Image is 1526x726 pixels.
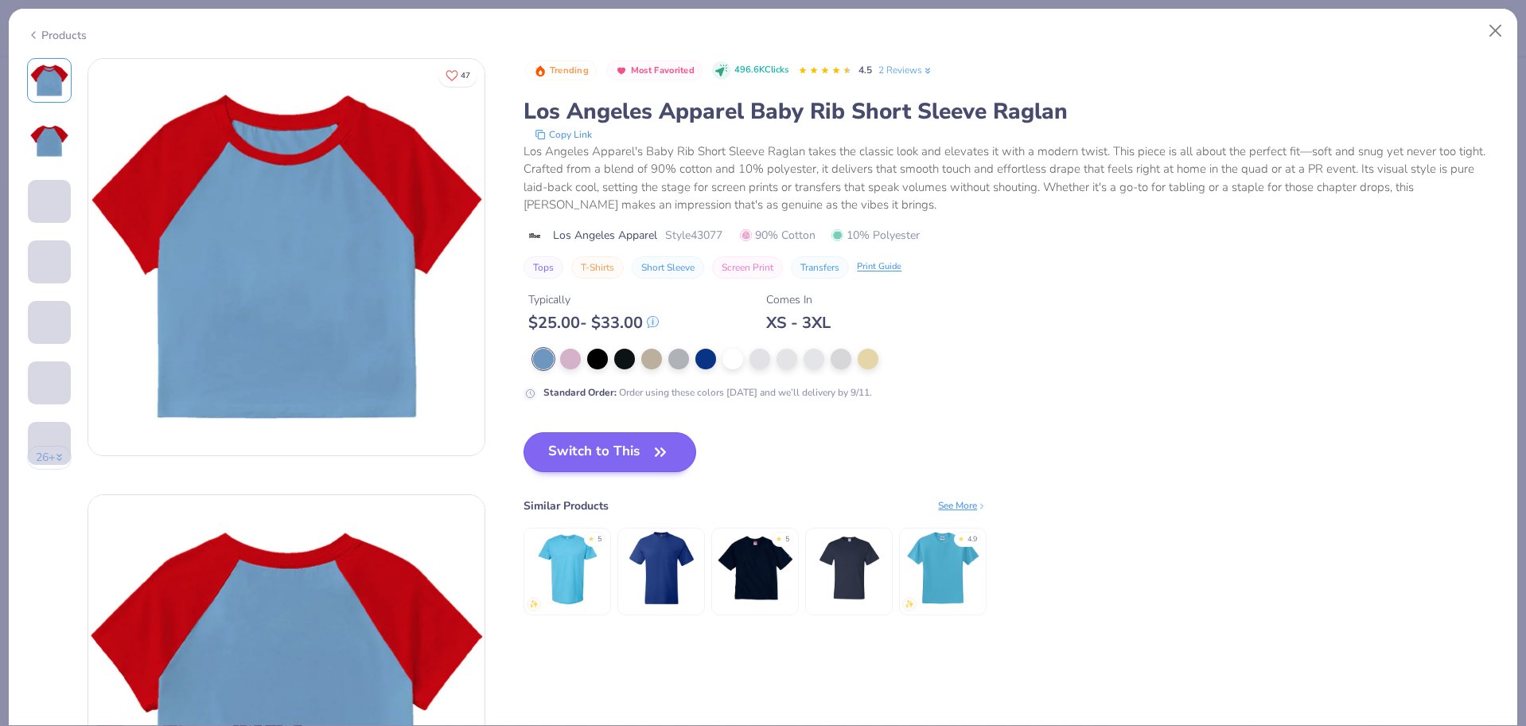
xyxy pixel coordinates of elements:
div: Comes In [766,291,831,308]
div: 5 [598,534,601,545]
img: Most Favorited sort [615,64,628,77]
button: Close [1481,16,1511,46]
img: newest.gif [529,599,539,609]
div: Los Angeles Apparel Baby Rib Short Sleeve Raglan [524,96,1499,127]
div: 5 [785,534,789,545]
div: Similar Products [524,498,609,514]
img: User generated content [28,283,30,326]
button: Like [438,64,477,87]
div: Typically [528,291,659,308]
button: Tops [524,256,563,279]
img: Champion Adult Heritage Jersey T-Shirt [718,530,793,606]
img: Front [88,59,485,455]
button: T-Shirts [571,256,624,279]
button: copy to clipboard [530,127,597,142]
button: 26+ [27,446,72,470]
button: Screen Print [712,256,783,279]
span: Los Angeles Apparel [553,227,657,244]
div: Order using these colors [DATE] and we’ll delivery by 9/11. [543,385,872,400]
img: User generated content [28,404,30,447]
span: 47 [461,72,470,80]
img: User generated content [28,465,30,508]
span: 4.5 [858,64,872,76]
img: newest.gif [905,599,914,609]
img: Tultex Unisex Fine Jersey T-Shirt [530,530,605,606]
div: Los Angeles Apparel's Baby Rib Short Sleeve Raglan takes the classic look and elevates it with a ... [524,142,1499,214]
button: Badge Button [606,60,703,81]
img: User generated content [28,223,30,266]
div: ★ [776,534,782,541]
img: Jerzees Adult Dri-Power® Active T-Shirt [905,530,981,606]
div: See More [938,498,987,513]
img: brand logo [524,229,545,242]
a: 2 Reviews [878,63,933,77]
img: Front [30,61,68,100]
div: Print Guide [857,260,901,274]
span: Most Favorited [631,66,695,75]
img: Trending sort [534,64,547,77]
div: ★ [588,534,594,541]
div: $ 25.00 - $ 33.00 [528,313,659,333]
strong: Standard Order : [543,386,617,399]
div: ★ [958,534,964,541]
span: 496.6K Clicks [734,64,788,77]
img: Back [30,122,68,160]
div: Products [27,27,87,44]
button: Switch to This [524,432,696,472]
img: Hanes Adult Beefy-T® With Pocket [624,530,699,606]
div: XS - 3XL [766,313,831,333]
button: Badge Button [525,60,597,81]
button: Short Sleeve [632,256,704,279]
div: 4.5 Stars [798,58,852,84]
div: 4.9 [967,534,977,545]
img: User generated content [28,344,30,387]
button: Transfers [791,256,849,279]
span: Trending [550,66,589,75]
img: Jerzees Adult Dri-Power® Active Pocket T-Shirt [812,530,887,606]
span: 10% Polyester [831,227,920,244]
span: 90% Cotton [740,227,816,244]
span: Style 43077 [665,227,722,244]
